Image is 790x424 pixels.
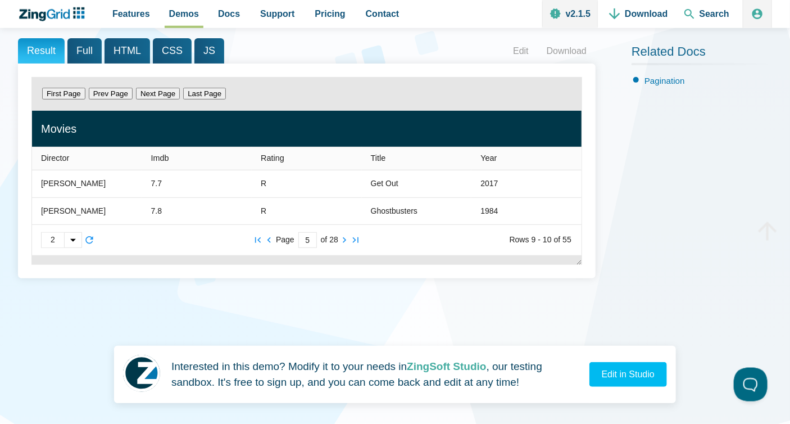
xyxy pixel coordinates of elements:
[41,154,69,163] span: Director
[41,119,573,138] div: Movies
[562,237,571,243] zg-text: 55
[538,43,596,60] a: Download
[151,205,162,218] div: 7.8
[136,88,180,100] button: Next Page
[183,88,226,100] button: Last Page
[554,237,561,243] zg-text: of
[350,234,361,246] zg-button: lastpage
[407,360,486,372] strong: ZingSoft Studio
[504,43,538,60] a: Edit
[366,6,399,21] span: Contact
[371,177,398,191] div: Get Out
[538,237,541,243] zg-text: -
[644,76,685,85] a: Pagination
[480,177,498,191] div: 2017
[67,38,102,64] span: Full
[218,6,240,21] span: Docs
[480,154,497,163] span: Year
[264,234,275,246] zg-button: prevpage
[169,6,199,21] span: Demos
[171,359,580,391] p: Interested in this demo? Modify it to your needs in , our testing sandbox. It's free to sign up, ...
[298,232,317,248] input: Current Page
[151,177,162,191] div: 7.7
[41,177,106,191] div: [PERSON_NAME]
[543,237,552,243] zg-text: 10
[261,154,284,163] span: Rating
[112,6,150,21] span: Features
[42,88,85,100] button: First Page
[194,38,224,64] span: JS
[632,44,772,65] h2: Related Docs
[42,233,64,247] div: 2
[371,154,386,163] span: Title
[261,205,266,218] div: R
[18,7,90,21] a: ZingChart Logo. Click to return to the homepage
[315,6,346,21] span: Pricing
[589,362,667,387] a: Edit in Studio
[321,237,328,243] zg-text: of
[18,38,65,64] span: Result
[151,154,169,163] span: Imdb
[510,237,529,243] zg-text: Rows
[480,205,498,218] div: 1984
[261,177,266,191] div: R
[105,38,150,64] span: HTML
[84,234,95,246] zg-button: reload
[329,237,338,243] zg-text: 28
[153,38,192,64] span: CSS
[260,6,294,21] span: Support
[532,237,536,243] zg-text: 9
[41,205,106,218] div: [PERSON_NAME]
[339,234,350,246] zg-button: nextpage
[89,88,133,100] button: Prev Page
[734,368,768,402] iframe: Toggle Customer Support
[252,234,264,246] zg-button: firstpage
[371,205,417,218] div: Ghostbusters
[276,237,294,243] zg-text: Page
